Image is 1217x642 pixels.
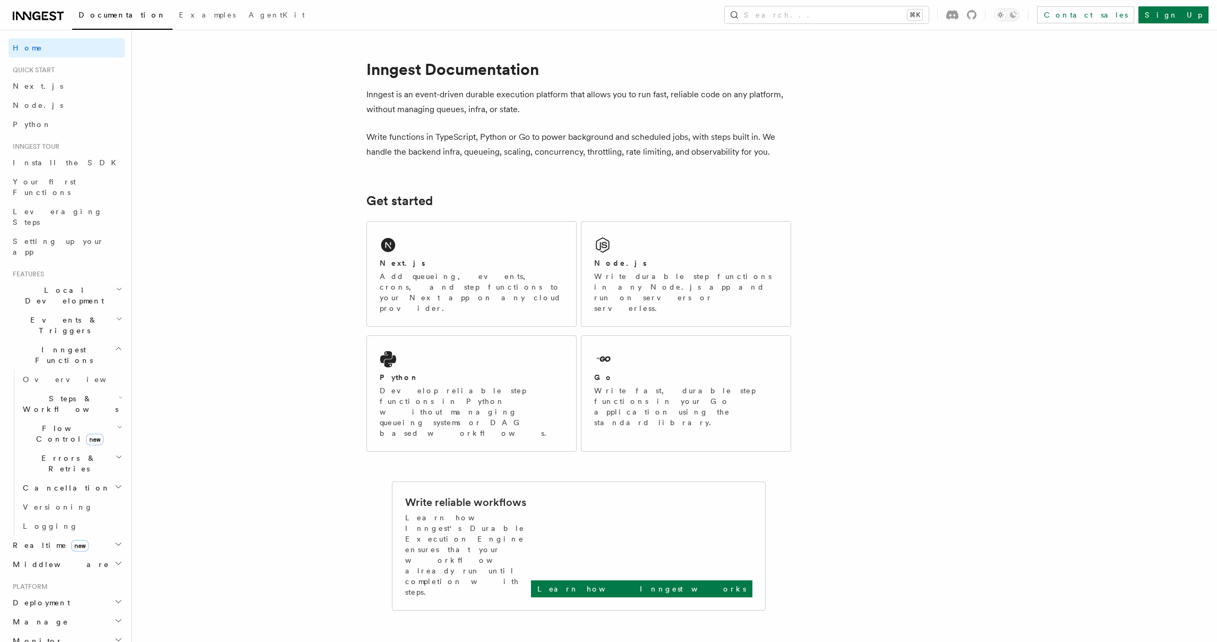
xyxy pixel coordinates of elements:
button: Toggle dark mode [994,9,1019,21]
h2: Write reliable workflows [405,495,526,510]
p: Learn how Inngest works [537,584,746,594]
span: Deployment [8,597,70,608]
span: Quick start [8,66,55,74]
a: Learn how Inngest works [531,580,752,597]
a: Get started [366,193,433,208]
span: Local Development [8,285,116,306]
button: Search...⌘K [725,6,929,23]
span: Inngest tour [8,142,59,151]
span: Your first Functions [13,178,76,197]
h1: Inngest Documentation [366,60,791,79]
kbd: ⌘K [907,10,922,20]
a: Install the SDK [8,153,125,172]
button: Events & Triggers [8,310,125,340]
a: Next.jsAdd queueing, events, crons, and step functions to your Next app on any cloud provider. [366,221,577,327]
button: Middleware [8,555,125,574]
span: new [71,540,89,552]
a: Python [8,115,125,134]
button: Steps & Workflows [19,389,125,419]
div: Inngest Functions [8,370,125,536]
span: Manage [8,616,68,627]
span: Steps & Workflows [19,393,118,415]
span: Home [13,43,42,53]
span: Setting up your app [13,237,104,256]
a: Your first Functions [8,172,125,202]
span: Events & Triggers [8,315,116,336]
span: Flow Control [19,423,117,444]
span: Realtime [8,540,89,551]
span: Errors & Retries [19,453,115,474]
p: Write functions in TypeScript, Python or Go to power background and scheduled jobs, with steps bu... [366,130,791,159]
span: AgentKit [248,11,305,19]
span: Platform [8,582,48,591]
p: Inngest is an event-driven durable execution platform that allows you to run fast, reliable code ... [366,87,791,117]
button: Deployment [8,593,125,612]
span: Cancellation [19,483,110,493]
h2: Python [380,372,419,383]
span: Install the SDK [13,158,123,167]
a: Logging [19,517,125,536]
a: Node.js [8,96,125,115]
p: Add queueing, events, crons, and step functions to your Next app on any cloud provider. [380,271,563,314]
button: Local Development [8,281,125,310]
a: PythonDevelop reliable step functions in Python without managing queueing systems or DAG based wo... [366,335,577,452]
span: Middleware [8,559,109,570]
a: Next.js [8,77,125,96]
a: Leveraging Steps [8,202,125,232]
span: Examples [179,11,236,19]
span: Documentation [79,11,166,19]
a: Sign Up [1138,6,1209,23]
a: Examples [173,3,242,29]
span: Inngest Functions [8,344,115,366]
a: Documentation [72,3,173,30]
button: Errors & Retries [19,449,125,478]
span: Node.js [13,101,63,109]
a: Node.jsWrite durable step functions in any Node.js app and run on servers or serverless. [581,221,791,327]
button: Manage [8,612,125,631]
h2: Go [594,372,613,383]
a: AgentKit [242,3,311,29]
span: Python [13,120,52,129]
a: GoWrite fast, durable step functions in your Go application using the standard library. [581,335,791,452]
span: Logging [23,522,78,530]
h2: Node.js [594,258,647,268]
a: Versioning [19,497,125,517]
a: Setting up your app [8,232,125,261]
span: Features [8,270,44,278]
button: Flow Controlnew [19,419,125,449]
a: Overview [19,370,125,389]
span: Overview [23,375,132,384]
a: Home [8,38,125,57]
button: Realtimenew [8,536,125,555]
p: Develop reliable step functions in Python without managing queueing systems or DAG based workflows. [380,385,563,438]
p: Write fast, durable step functions in your Go application using the standard library. [594,385,778,428]
span: new [86,434,104,445]
p: Write durable step functions in any Node.js app and run on servers or serverless. [594,271,778,314]
span: Leveraging Steps [13,207,102,226]
span: Next.js [13,82,63,90]
span: Versioning [23,503,93,511]
button: Inngest Functions [8,340,125,370]
a: Contact sales [1037,6,1134,23]
h2: Next.js [380,258,425,268]
button: Cancellation [19,478,125,497]
p: Learn how Inngest's Durable Execution Engine ensures that your workflow already run until complet... [405,512,531,597]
